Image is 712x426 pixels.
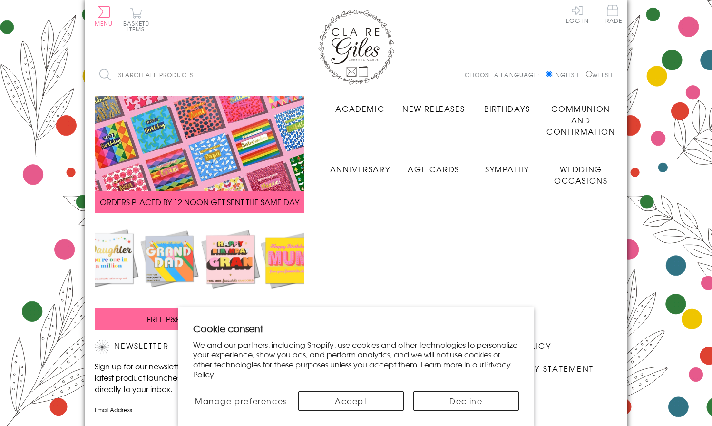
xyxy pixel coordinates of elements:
button: Basket0 items [123,8,149,32]
p: Choose a language: [465,70,544,79]
a: Birthdays [470,96,544,114]
input: Search all products [95,64,261,86]
a: Communion and Confirmation [544,96,618,137]
a: Anniversary [323,156,397,175]
a: Accessibility Statement [475,363,594,376]
span: Sympathy [485,163,529,175]
button: Menu [95,6,113,26]
span: Trade [603,5,623,23]
span: Age Cards [408,163,459,175]
a: Wedding Occasions [544,156,618,186]
span: Communion and Confirmation [546,103,615,137]
input: English [546,71,552,77]
a: Sympathy [470,156,544,175]
label: Email Address [95,406,256,414]
img: Claire Giles Greetings Cards [318,10,394,85]
a: Log In [566,5,589,23]
span: FREE P&P ON ALL UK ORDERS [147,313,252,325]
span: Menu [95,19,113,28]
span: Wedding Occasions [554,163,607,186]
a: Academic [323,96,397,114]
span: Manage preferences [195,395,287,406]
a: New Releases [397,96,470,114]
button: Decline [413,391,519,411]
span: New Releases [402,103,465,114]
p: Sign up for our newsletter to receive the latest product launches, news and offers directly to yo... [95,360,256,395]
input: Search [252,64,261,86]
h2: Cookie consent [193,322,519,335]
a: Privacy Policy [193,358,511,380]
span: 0 items [127,19,149,33]
span: Birthdays [484,103,530,114]
a: Trade [603,5,623,25]
p: We and our partners, including Shopify, use cookies and other technologies to personalize your ex... [193,340,519,379]
span: ORDERS PLACED BY 12 NOON GET SENT THE SAME DAY [100,196,299,208]
button: Manage preferences [193,391,288,411]
input: Welsh [586,71,592,77]
span: Anniversary [330,163,390,175]
label: English [546,70,584,79]
label: Welsh [586,70,613,79]
h2: Newsletter [95,340,256,354]
a: Age Cards [397,156,470,175]
button: Accept [298,391,404,411]
span: Academic [335,103,384,114]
